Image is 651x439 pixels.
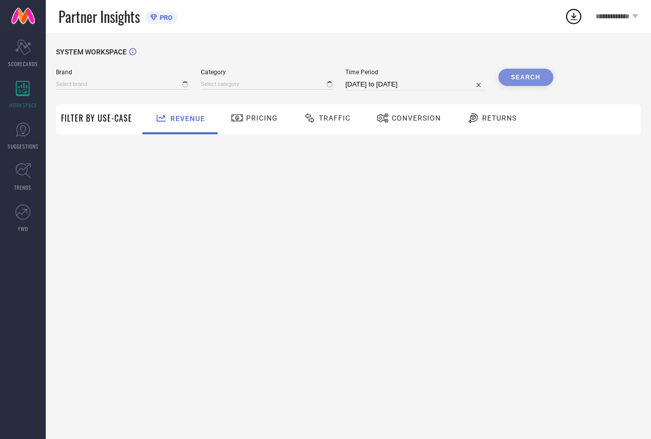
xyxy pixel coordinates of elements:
span: SCORECARDS [8,60,38,68]
span: WORKSPACE [9,101,37,109]
span: Conversion [392,114,441,122]
span: TRENDS [14,184,32,191]
input: Select brand [56,79,188,90]
span: PRO [157,14,172,21]
span: Returns [482,114,517,122]
span: Filter By Use-Case [61,112,132,124]
input: Select time period [345,78,486,91]
span: Pricing [246,114,278,122]
div: Open download list [565,7,583,25]
span: Brand [56,69,188,76]
span: Partner Insights [58,6,140,27]
span: Traffic [319,114,350,122]
span: Time Period [345,69,486,76]
input: Select category [201,79,333,90]
span: SUGGESTIONS [8,142,39,150]
span: SYSTEM WORKSPACE [56,48,127,56]
span: FWD [18,225,28,232]
span: Category [201,69,333,76]
span: Revenue [170,114,205,123]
